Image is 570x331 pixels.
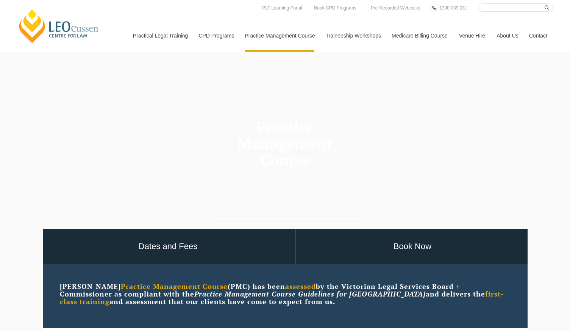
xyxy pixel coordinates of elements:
[41,229,295,264] a: Dates and Fees
[439,5,467,11] span: 1300 039 031
[217,118,353,168] h1: Practice Management Course
[127,19,193,52] a: Practical Legal Training
[285,282,316,291] strong: assessed
[193,19,239,52] a: CPD Programs
[386,19,453,52] a: Medicare Billing Course
[194,289,426,298] em: Practice Management Course Guidelines for [GEOGRAPHIC_DATA]
[260,4,304,12] a: PLT Learning Portal
[519,280,551,312] iframe: LiveChat chat widget
[17,8,101,44] a: [PERSON_NAME] Centre for Law
[239,19,320,52] a: Practice Management Course
[437,4,469,12] a: 1300 039 031
[60,283,511,305] p: [PERSON_NAME] (PMC) has been by the Victorian Legal Services Board + Commissioner as compliant wi...
[453,19,491,52] a: Venue Hire
[320,19,386,52] a: Traineeship Workshops
[296,229,529,264] a: Book Now
[312,4,358,12] a: Book CPD Programs
[523,19,553,52] a: Contact
[491,19,523,52] a: About Us
[121,282,228,291] strong: Practice Management Course
[60,289,503,306] strong: first-class training
[369,4,422,12] a: Pre-Recorded Webcasts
